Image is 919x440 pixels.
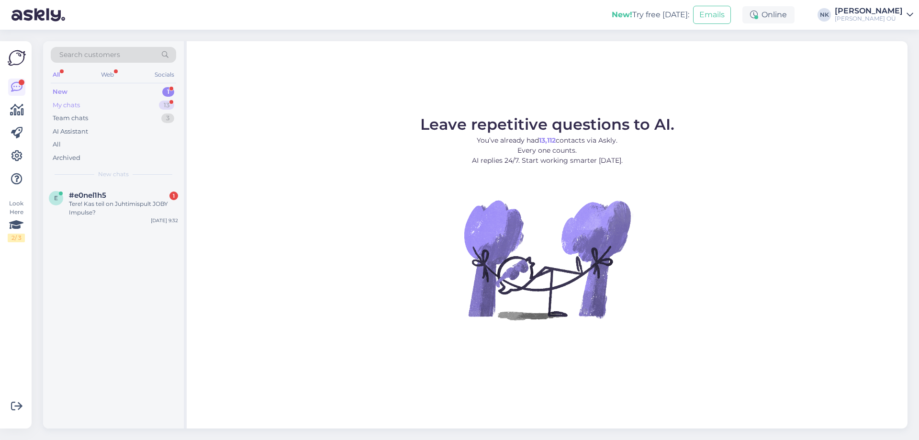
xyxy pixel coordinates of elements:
div: AI Assistant [53,127,88,136]
div: My chats [53,101,80,110]
div: Socials [153,68,176,81]
span: New chats [98,170,129,179]
span: Search customers [59,50,120,60]
span: #e0nel1h5 [69,191,106,200]
div: New [53,87,67,97]
div: Team chats [53,113,88,123]
a: [PERSON_NAME][PERSON_NAME] OÜ [835,7,913,23]
span: e [54,194,58,202]
b: 13,112 [539,136,556,145]
div: [PERSON_NAME] OÜ [835,15,903,23]
div: [DATE] 9:32 [151,217,178,224]
div: All [51,68,62,81]
p: You’ve already had contacts via Askly. Every one counts. AI replies 24/7. Start working smarter [... [420,135,674,166]
div: Online [742,6,795,23]
div: 3 [161,113,174,123]
img: No Chat active [461,173,633,346]
div: Look Here [8,199,25,242]
span: Leave repetitive questions to AI. [420,115,674,134]
div: 13 [159,101,174,110]
div: 1 [162,87,174,97]
div: Web [99,68,116,81]
div: [PERSON_NAME] [835,7,903,15]
div: 1 [169,192,178,200]
div: NK [818,8,831,22]
img: Askly Logo [8,49,26,67]
div: 2 / 3 [8,234,25,242]
b: New! [612,10,632,19]
div: Tere! Kas teil on Juhtimispult JOBY Impulse? [69,200,178,217]
div: All [53,140,61,149]
div: Archived [53,153,80,163]
button: Emails [693,6,731,24]
div: Try free [DATE]: [612,9,689,21]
